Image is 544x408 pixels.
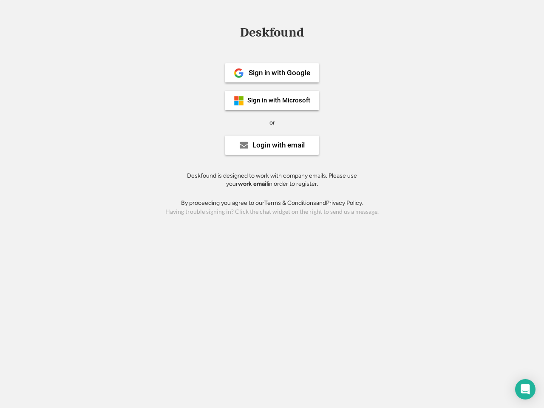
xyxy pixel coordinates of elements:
a: Privacy Policy. [326,199,363,207]
div: Deskfound is designed to work with company emails. Please use your in order to register. [176,172,368,188]
img: 1024px-Google__G__Logo.svg.png [234,68,244,78]
div: Sign in with Microsoft [247,97,310,104]
div: Sign in with Google [249,69,310,76]
div: By proceeding you agree to our and [181,199,363,207]
div: Deskfound [236,26,308,39]
div: or [269,119,275,127]
strong: work email [238,180,268,187]
div: Open Intercom Messenger [515,379,535,399]
a: Terms & Conditions [264,199,316,207]
div: Login with email [252,142,305,149]
img: ms-symbollockup_mssymbol_19.png [234,96,244,106]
